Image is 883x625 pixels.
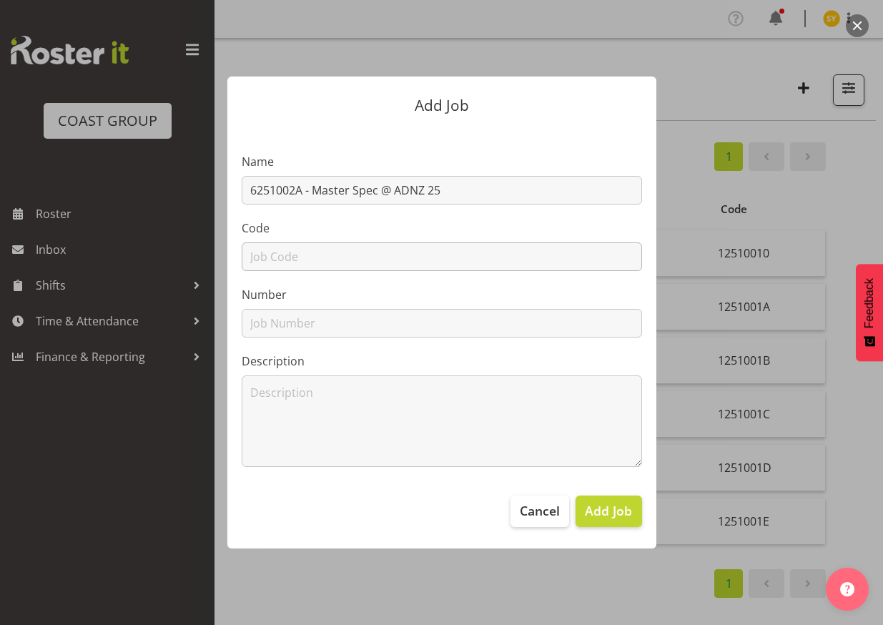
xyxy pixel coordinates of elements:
[242,98,642,113] p: Add Job
[576,496,641,527] button: Add Job
[242,176,642,205] input: Job Name
[242,353,642,370] label: Description
[242,220,642,237] label: Code
[840,582,854,596] img: help-xxl-2.png
[863,278,876,328] span: Feedback
[510,496,569,527] button: Cancel
[242,309,642,338] input: Job Number
[585,501,632,520] span: Add Job
[520,501,560,520] span: Cancel
[242,153,642,170] label: Name
[856,264,883,361] button: Feedback - Show survey
[242,242,642,271] input: Job Code
[242,286,642,303] label: Number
